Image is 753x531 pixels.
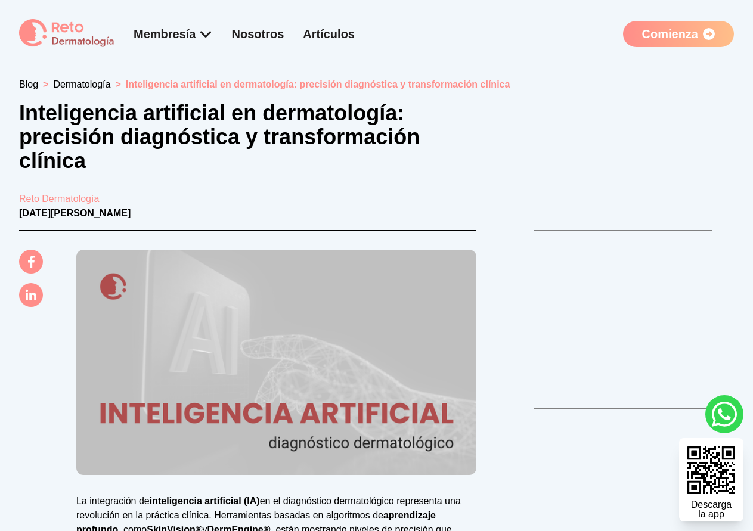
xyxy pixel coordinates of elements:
[76,250,476,475] img: Inteligencia artificial en dermatología: precisión diagnóstica y transformación clínica
[19,19,114,48] img: logo Reto dermatología
[691,500,732,519] div: Descarga la app
[19,79,38,89] a: Blog
[53,79,110,89] a: Dermatología
[150,496,260,506] strong: inteligencia artificial (IA)
[623,21,734,47] a: Comienza
[43,79,48,89] span: >
[134,26,213,42] div: Membresía
[19,206,734,221] p: [DATE][PERSON_NAME]
[232,27,284,41] a: Nosotros
[19,192,734,206] a: Reto Dermatología
[303,27,355,41] a: Artículos
[115,79,120,89] span: >
[705,395,743,433] a: whatsapp button
[19,101,477,173] h1: Inteligencia artificial en dermatología: precisión diagnóstica y transformación clínica
[126,79,510,89] span: Inteligencia artificial en dermatología: precisión diagnóstica y transformación clínica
